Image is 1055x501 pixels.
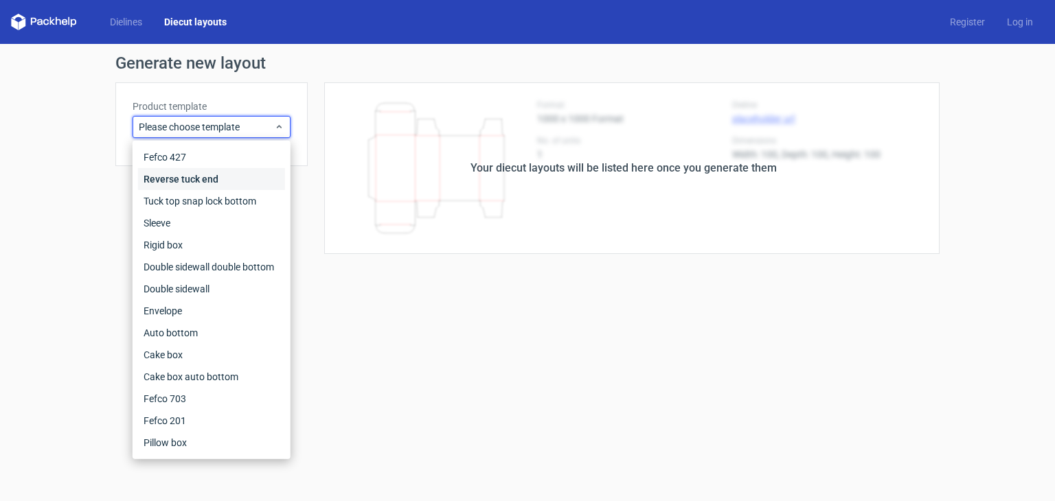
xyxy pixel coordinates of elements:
label: Product template [133,100,291,113]
div: Envelope [138,300,285,322]
div: Rigid box [138,234,285,256]
a: Register [939,15,996,29]
a: Diecut layouts [153,15,238,29]
div: Tuck top snap lock bottom [138,190,285,212]
div: Fefco 703 [138,388,285,410]
span: Please choose template [139,120,274,134]
div: Reverse tuck end [138,168,285,190]
div: Fefco 427 [138,146,285,168]
div: Cake box [138,344,285,366]
div: Cake box auto bottom [138,366,285,388]
div: Double sidewall [138,278,285,300]
a: Dielines [99,15,153,29]
div: Sleeve [138,212,285,234]
div: Auto bottom [138,322,285,344]
h1: Generate new layout [115,55,940,71]
div: Fefco 201 [138,410,285,432]
a: Log in [996,15,1044,29]
div: Pillow box [138,432,285,454]
div: Your diecut layouts will be listed here once you generate them [470,160,777,176]
div: Double sidewall double bottom [138,256,285,278]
